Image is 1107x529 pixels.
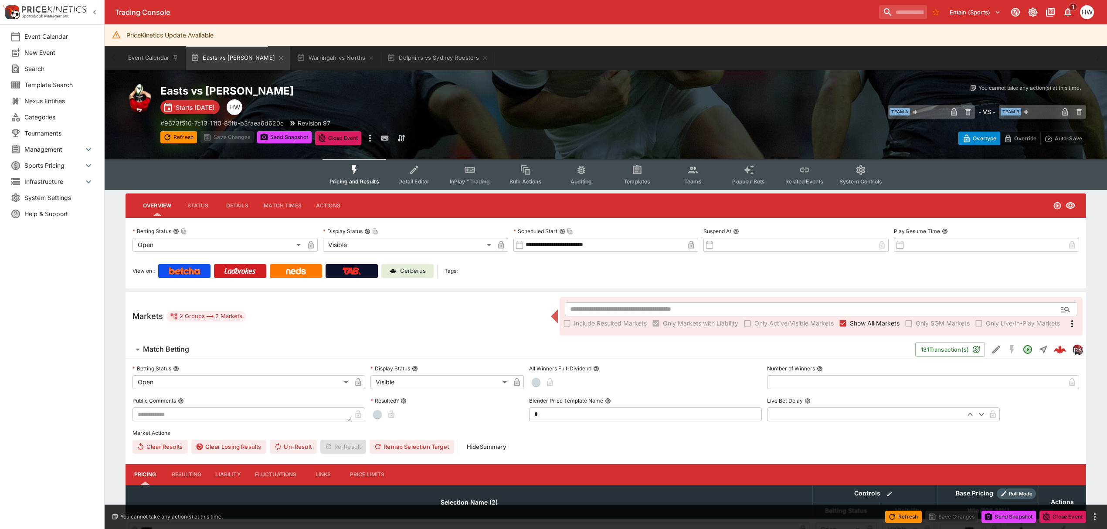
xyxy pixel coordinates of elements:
button: Clear Results [132,440,188,454]
svg: Open [1022,344,1033,355]
button: Display StatusCopy To Clipboard [364,228,370,234]
span: Re-Result [320,440,366,454]
button: Refresh [160,131,197,143]
img: rugby_union.png [126,84,153,112]
p: Override [1014,134,1036,143]
button: Bulk edit [884,488,895,499]
button: Close Event [315,131,362,145]
button: Resulting [165,464,208,485]
h6: - VS - [978,107,995,116]
p: All Winners Full-Dividend [529,365,591,372]
div: PriceKinetics Update Available [126,27,214,43]
button: Open [1020,342,1036,357]
button: Match Betting [126,341,915,358]
div: Base Pricing [952,488,997,499]
span: Selection Name (2) [431,497,507,508]
a: 6cc47d1c-77cc-443b-9b21-d26ddad35040 [1051,341,1069,358]
img: PriceKinetics Logo [3,3,20,21]
div: pricekinetics [1072,344,1083,355]
button: Match Times [257,195,309,216]
span: Sports Pricing [24,161,83,170]
p: Starts [DATE] [176,103,214,112]
img: Neds [286,268,306,275]
button: Easts vs [PERSON_NAME] [186,46,290,70]
button: Resulted? [401,398,407,404]
span: New Event [24,48,94,57]
p: Suspend At [703,227,731,235]
button: Betting Status [173,366,179,372]
button: Liability [208,464,248,485]
div: Harrison Walker [1080,5,1094,19]
input: search [879,5,927,19]
button: Live Bet Delay [805,398,811,404]
button: Status [178,195,217,216]
button: Copy To Clipboard [567,228,573,234]
span: Infrastructure [24,177,83,186]
p: Public Comments [132,397,176,404]
span: 1 [1069,3,1078,11]
span: Show All Markets [850,319,900,328]
span: Tournaments [24,129,94,138]
div: 2 Groups 2 Markets [170,311,242,322]
button: Warringah vs Norths [292,46,380,70]
button: All Winners Full-Dividend [593,366,599,372]
button: Select Tenant [944,5,1006,19]
p: Number of Winners [767,365,815,372]
button: Toggle light/dark mode [1025,4,1041,20]
span: Popular Bets [732,178,765,185]
img: Cerberus [390,268,397,275]
button: Notifications [1060,4,1076,20]
img: Betcha [169,268,200,275]
p: Cerberus [400,267,426,275]
p: Display Status [370,365,410,372]
img: TabNZ [343,268,361,275]
button: Auto-Save [1040,132,1086,145]
button: Edit Detail [988,342,1004,357]
button: Display Status [412,366,418,372]
img: pricekinetics [1073,345,1082,354]
button: Send Snapshot [981,511,1036,523]
button: more [1090,512,1100,522]
img: Sportsbook Management [22,14,69,18]
span: Management [24,145,83,154]
span: Nexus Entities [24,96,94,105]
button: Clear Losing Results [191,440,266,454]
div: Harry Walker [227,99,242,115]
span: Bulk Actions [509,178,542,185]
button: Refresh [885,511,922,523]
button: Suspend At [733,228,739,234]
div: Visible [323,238,494,252]
span: Help & Support [24,209,94,218]
button: Play Resume Time [942,228,948,234]
button: Actions [309,195,348,216]
button: Override [1000,132,1040,145]
span: Only Live/In-Play Markets [986,319,1060,328]
button: SGM Disabled [1004,342,1020,357]
button: Public Comments [178,398,184,404]
span: Team B [1001,108,1021,115]
div: 6cc47d1c-77cc-443b-9b21-d26ddad35040 [1054,343,1066,356]
p: Copy To Clipboard [160,119,284,128]
p: You cannot take any action(s) at this time. [120,513,223,521]
button: Send Snapshot [257,131,312,143]
button: Blender Price Template Name [605,398,611,404]
span: Detail Editor [398,178,429,185]
span: Roll Mode [1005,490,1036,498]
button: Overview [136,195,178,216]
p: Live Bet Delay [767,397,803,404]
button: Harrison Walker [1077,3,1097,22]
button: No Bookmarks [929,5,943,19]
label: Market Actions [132,427,1079,440]
span: System Settings [24,193,94,202]
button: Pricing [126,464,165,485]
span: Include Resulted Markets [574,319,647,328]
th: Actions [1039,485,1086,519]
span: Teams [684,178,702,185]
button: Number of Winners [817,366,823,372]
button: Dolphins vs Sydney Roosters [382,46,494,70]
button: Documentation [1042,4,1058,20]
button: Open [1058,302,1073,317]
span: Search [24,64,94,73]
button: Copy To Clipboard [372,228,378,234]
svg: Visible [1065,200,1076,211]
